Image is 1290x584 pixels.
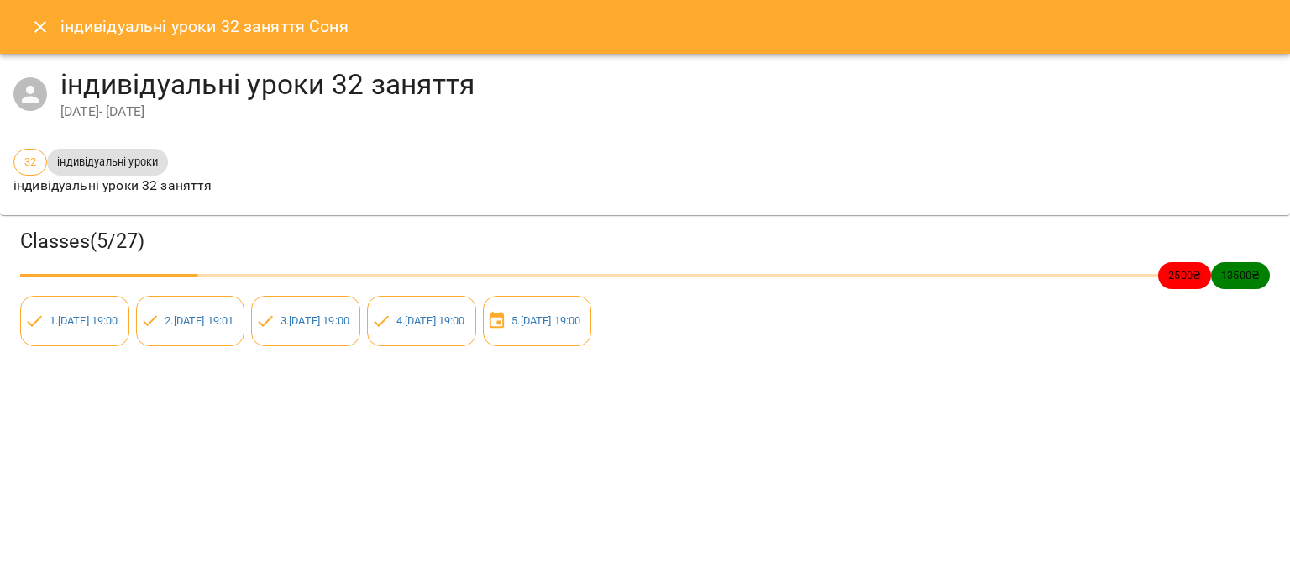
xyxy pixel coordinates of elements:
p: індивідуальні уроки 32 заняття [13,176,212,196]
a: 5.[DATE] 19:00 [511,314,580,327]
a: 2.[DATE] 19:01 [165,314,233,327]
span: індивідуальні уроки [47,154,168,170]
span: 2500 ₴ [1158,267,1211,283]
a: 4.[DATE] 19:00 [396,314,465,327]
span: 32 [14,154,46,170]
a: 1.[DATE] 19:00 [50,314,118,327]
button: Close [20,7,60,47]
h4: індивідуальні уроки 32 заняття [60,67,1277,102]
h6: індивідуальні уроки 32 заняття Соня [60,13,349,39]
div: [DATE] - [DATE] [60,102,1277,122]
a: 3.[DATE] 19:00 [281,314,349,327]
h3: Classes ( 5 / 27 ) [20,229,1270,255]
span: 13500 ₴ [1211,267,1270,283]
